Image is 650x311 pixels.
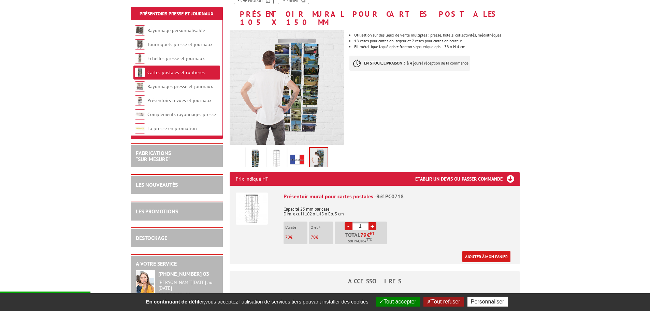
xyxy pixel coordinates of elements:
a: Ajouter à mon panier [462,251,510,262]
span: € [367,232,370,238]
img: edimeta_produit_fabrique_en_france.jpg [289,149,306,170]
li: Utilisation sur des lieux de vente multiples : presse, hôtels, collectivités, médiathèques [354,33,519,37]
a: - [345,222,352,230]
a: Présentoirs revues et journaux [147,97,212,103]
strong: [PHONE_NUMBER] 03 [158,270,209,277]
div: 08h30 à 12h30 13h30 à 17h30 [158,280,218,303]
img: Compléments rayonnages presse [135,109,145,119]
a: Rayonnage personnalisable [147,27,205,33]
li: Fil métallique laqué gris + fronton signalétique gris L 38 x H 4 cm [354,45,519,49]
img: pc0718_gris_cartes_postales.jpg [247,149,263,170]
p: 2 et + [311,225,333,230]
button: Tout accepter [376,297,420,307]
a: + [369,222,376,230]
h3: Etablir un devis ou passer commande [415,172,520,186]
span: Réf.216005 [338,292,365,298]
img: pc0718_porte_cartes_postales_gris_situation.jpg [230,30,345,145]
a: Cartes postales et routières [147,69,205,75]
img: Cartes postales et routières [135,67,145,77]
a: Rayonnages presse et journaux [147,83,213,89]
li: 18 cases pour cartes en largeur et 7 cases pour cartes en hauteur [354,39,519,43]
a: LES PROMOTIONS [136,208,178,215]
p: Capacité 25 mm par case Dim. ext. H 102 x L 45 x Ep. 5 cm [284,202,514,216]
img: Tourniquets presse et journaux [135,39,145,50]
img: Présentoirs revues et journaux [135,95,145,105]
span: 79 [360,232,367,238]
span: vous acceptez l'utilisation de services tiers pouvant installer des cookies [142,299,372,305]
h4: ACCESSOIRES [230,278,520,285]
a: Compléments rayonnages presse [147,111,216,117]
div: [PERSON_NAME][DATE] au [DATE] [158,280,218,291]
p: € [285,235,307,240]
sup: TTC [366,238,372,241]
a: FABRICATIONS"Sur Mesure" [136,150,171,162]
p: Total [336,232,387,244]
span: 94,80 [355,239,364,244]
p: Prix indiqué HT [236,172,268,186]
span: Réf.PC0718 [376,193,404,200]
a: DESTOCKAGE [136,235,167,241]
sup: HT [370,231,374,236]
p: à réception de la commande [349,56,470,71]
img: Rayonnage personnalisable [135,25,145,36]
img: pc0718_porte_cartes_postales_gris.jpg [268,149,285,170]
button: Tout refuser [423,297,463,307]
a: La presse en promotion [147,125,197,131]
img: Rayonnages presse et journaux [135,81,145,91]
img: Présentoir mural pour cartes postales [236,193,268,225]
h2: A votre service [136,261,218,267]
button: Personnaliser (fenêtre modale) [467,297,508,307]
span: 79 [285,234,290,240]
a: Tourniquets presse et journaux [147,41,213,47]
img: Echelles presse et journaux [135,53,145,63]
strong: EN STOCK, LIVRAISON 3 à 4 jours [364,60,421,66]
strong: En continuant de défiler, [146,299,205,305]
p: € [311,235,333,240]
div: Présentoir mural pour cartes postales - [284,193,514,200]
span: Soit € [348,239,372,244]
a: Echelles presse et journaux [147,55,205,61]
img: pc0718_porte_cartes_postales_gris_situation.jpg [310,148,328,169]
img: La presse en promotion [135,123,145,133]
a: LES NOUVEAUTÉS [136,181,178,188]
p: L'unité [285,225,307,230]
a: Présentoirs Presse et Journaux [140,11,214,17]
span: 70 [311,234,316,240]
div: Crochet en S inox x50 - [236,291,514,299]
img: widget-service.jpg [136,270,155,297]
